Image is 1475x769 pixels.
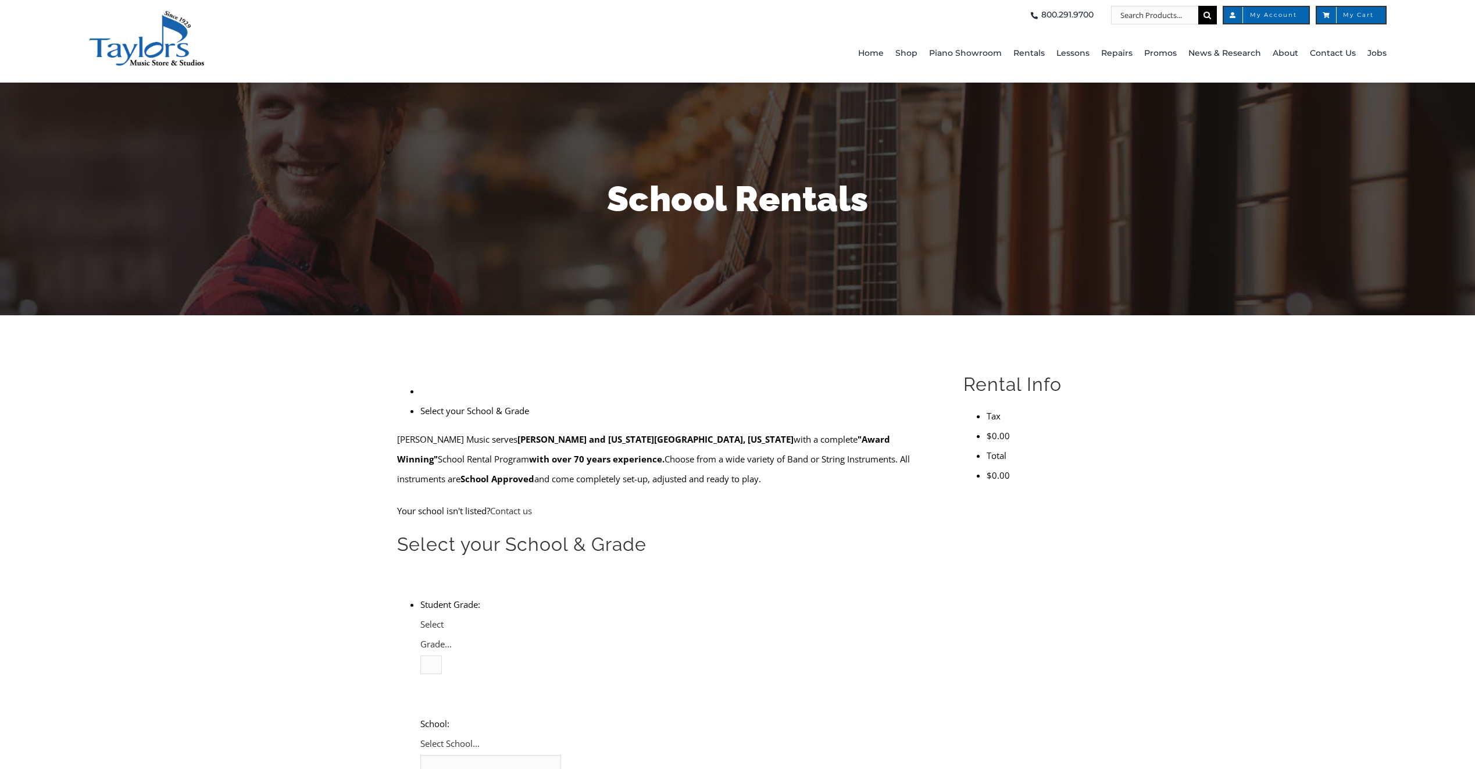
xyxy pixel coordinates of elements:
[929,44,1002,63] span: Piano Showroom
[1235,12,1297,18] span: My Account
[987,406,1078,426] li: Tax
[987,426,1078,446] li: $0.00
[460,473,534,485] strong: School Approved
[426,24,1387,83] nav: Main Menu
[1310,44,1356,63] span: Contact Us
[1013,24,1045,83] a: Rentals
[858,44,884,63] span: Home
[1144,44,1177,63] span: Promos
[963,372,1078,397] h2: Rental Info
[397,429,936,489] p: [PERSON_NAME] Music serves with a complete School Rental Program Choose from a wide variety of Ba...
[929,24,1002,83] a: Piano Showroom
[858,24,884,83] a: Home
[1101,44,1133,63] span: Repairs
[1273,24,1298,83] a: About
[1013,44,1045,63] span: Rentals
[1273,44,1298,63] span: About
[987,465,1078,485] li: $0.00
[88,9,205,20] a: taylors-music-store-west-chester
[1367,44,1387,63] span: Jobs
[1328,12,1374,18] span: My Cart
[397,532,936,557] h2: Select your School & Grade
[517,433,794,445] strong: [PERSON_NAME] and [US_STATE][GEOGRAPHIC_DATA], [US_STATE]
[1041,6,1094,24] span: 800.291.9700
[1111,6,1198,24] input: Search Products...
[1198,6,1217,24] input: Search
[397,501,936,521] p: Your school isn't listed?
[1310,24,1356,83] a: Contact Us
[1027,6,1094,24] a: 800.291.9700
[895,24,917,83] a: Shop
[490,505,532,517] a: Contact us
[426,6,1387,24] nav: Top Right
[895,44,917,63] span: Shop
[529,453,665,465] strong: with over 70 years experience.
[1188,44,1261,63] span: News & Research
[1144,24,1177,83] a: Promos
[420,401,936,421] li: Select your School & Grade
[1367,24,1387,83] a: Jobs
[1223,6,1310,24] a: My Account
[987,446,1078,465] li: Total
[1056,24,1090,83] a: Lessons
[420,599,480,610] label: Student Grade:
[1188,24,1261,83] a: News & Research
[420,718,449,729] label: School:
[398,175,1078,223] h1: School Rentals
[1316,6,1387,24] a: My Cart
[420,738,480,749] span: Select School...
[1056,44,1090,63] span: Lessons
[1101,24,1133,83] a: Repairs
[420,618,452,650] span: Select Grade...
